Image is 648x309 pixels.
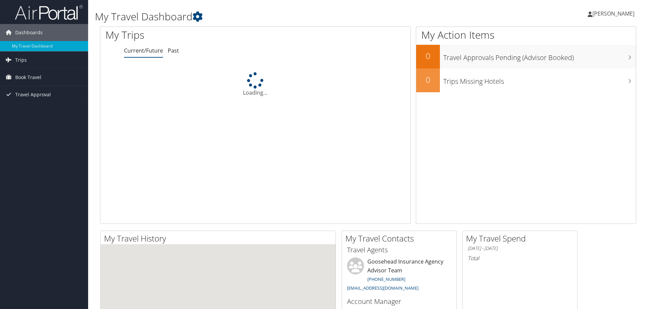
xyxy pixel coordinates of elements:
[124,47,163,54] a: Current/Future
[468,254,572,262] h6: Total
[105,28,276,42] h1: My Trips
[347,297,451,306] h3: Account Manager
[104,233,336,244] h2: My Travel History
[466,233,577,244] h2: My Travel Spend
[15,24,43,41] span: Dashboards
[367,276,405,282] a: [PHONE_NUMBER]
[443,50,636,62] h3: Travel Approvals Pending (Advisor Booked)
[416,69,636,92] a: 0Trips Missing Hotels
[443,73,636,86] h3: Trips Missing Hotels
[592,10,634,17] span: [PERSON_NAME]
[95,9,459,24] h1: My Travel Dashboard
[15,69,41,86] span: Book Travel
[416,45,636,69] a: 0Travel Approvals Pending (Advisor Booked)
[347,285,419,291] a: [EMAIL_ADDRESS][DOMAIN_NAME]
[347,245,451,255] h3: Travel Agents
[15,86,51,103] span: Travel Approval
[168,47,179,54] a: Past
[588,3,641,24] a: [PERSON_NAME]
[468,245,572,252] h6: [DATE] - [DATE]
[15,52,27,69] span: Trips
[15,4,83,20] img: airportal-logo.png
[416,74,440,85] h2: 0
[100,72,410,97] div: Loading...
[344,257,455,294] li: Goosehead Insurance Agency Advisor Team
[416,50,440,62] h2: 0
[416,28,636,42] h1: My Action Items
[345,233,457,244] h2: My Travel Contacts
